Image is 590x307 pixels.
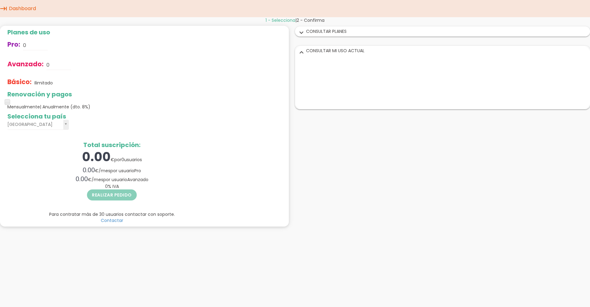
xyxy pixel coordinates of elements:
span: Avanzado: [7,60,44,68]
h2: Total suscripción: [7,142,216,148]
p: Para contratar más de 30 usuarios contactar con soporte. [7,211,216,217]
span: mes [94,177,103,183]
i: expand_more [297,29,306,37]
span: Pro [134,168,141,174]
span: Básico: [7,77,32,86]
div: / por usuario [7,166,216,175]
div: por usuarios [7,148,216,166]
div: CONSULTAR MI USO ACTUAL [295,46,590,56]
span: € [111,157,114,163]
a: Contactar [101,217,123,223]
i: expand_more [297,48,306,56]
div: / por usuario [7,175,216,184]
span: 1 - Selecciona [265,17,295,23]
div: CONSULTAR PLANES [295,27,590,36]
span: 2 - Confirma [297,17,324,23]
h2: Planes de uso [7,29,216,36]
p: Ilimitado [34,80,53,86]
span: Mensualmente [7,104,90,110]
span: € [88,177,92,183]
span: [GEOGRAPHIC_DATA] [7,120,61,129]
span: 0.00 [82,148,111,165]
span: 0 [105,183,108,189]
span: Pro: [7,40,20,49]
span: 0.00 [83,166,95,174]
span: Avanzado [127,177,148,183]
span: mes [101,168,110,174]
h2: Renovación y pagos [7,91,216,98]
span: 0.00 [76,175,88,183]
span: | Anualmente (dto. 8%) [40,104,90,110]
span: 0 [121,157,124,163]
span: € [95,168,99,174]
span: % IVA [105,183,119,189]
a: [GEOGRAPHIC_DATA] [7,120,69,130]
h2: Selecciona tu país [7,113,216,120]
